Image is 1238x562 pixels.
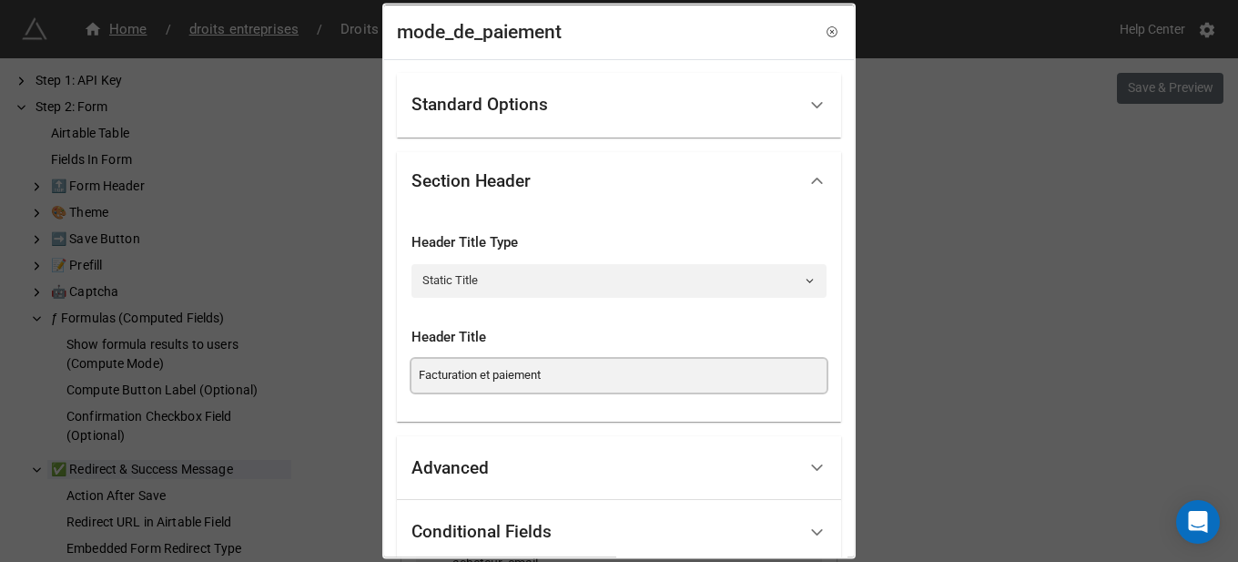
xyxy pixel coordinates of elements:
div: Advanced [411,458,489,476]
div: Open Intercom Messenger [1176,500,1220,544]
div: Standard Options [397,73,841,138]
div: Section Header [411,171,531,189]
div: Header Title Type [411,231,827,253]
div: Standard Options [411,96,548,114]
div: Section Header [397,151,841,209]
div: Conditional Fields [411,523,552,541]
div: Advanced [397,435,841,500]
div: mode_de_paiement [397,17,562,46]
a: Static Title [411,264,827,297]
input: Enter Header Title [411,359,827,392]
div: Header Title [411,326,827,348]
